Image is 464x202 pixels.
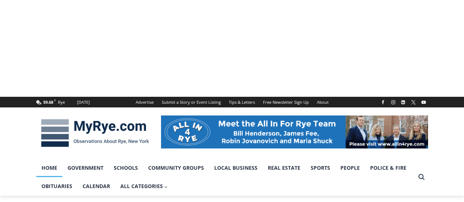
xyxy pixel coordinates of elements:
[259,97,313,107] a: Free Newsletter Sign Up
[36,159,415,196] nav: Primary Navigation
[132,97,158,107] a: Advertise
[409,98,418,107] a: X
[263,159,306,177] a: Real Estate
[209,159,263,177] a: Local Business
[389,98,398,107] a: Instagram
[365,159,412,177] a: Police & Fire
[115,177,173,195] a: All Categories
[58,99,65,106] div: Rye
[36,177,77,195] a: Obituaries
[77,177,115,195] a: Calendar
[132,97,333,107] nav: Secondary Navigation
[306,159,335,177] a: Sports
[109,159,143,177] a: Schools
[54,98,56,102] span: F
[399,98,408,107] a: Linkedin
[415,170,428,184] button: View Search Form
[36,114,154,152] img: MyRye.com
[379,98,387,107] a: Facebook
[43,99,53,105] span: 59.68
[36,159,62,177] a: Home
[225,97,259,107] a: Tips & Letters
[313,97,333,107] a: About
[335,159,365,177] a: People
[77,99,90,106] div: [DATE]
[120,182,168,190] span: All Categories
[62,159,109,177] a: Government
[158,97,225,107] a: Submit a Story or Event Listing
[143,159,209,177] a: Community Groups
[419,98,428,107] a: YouTube
[161,115,428,148] img: All in for Rye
